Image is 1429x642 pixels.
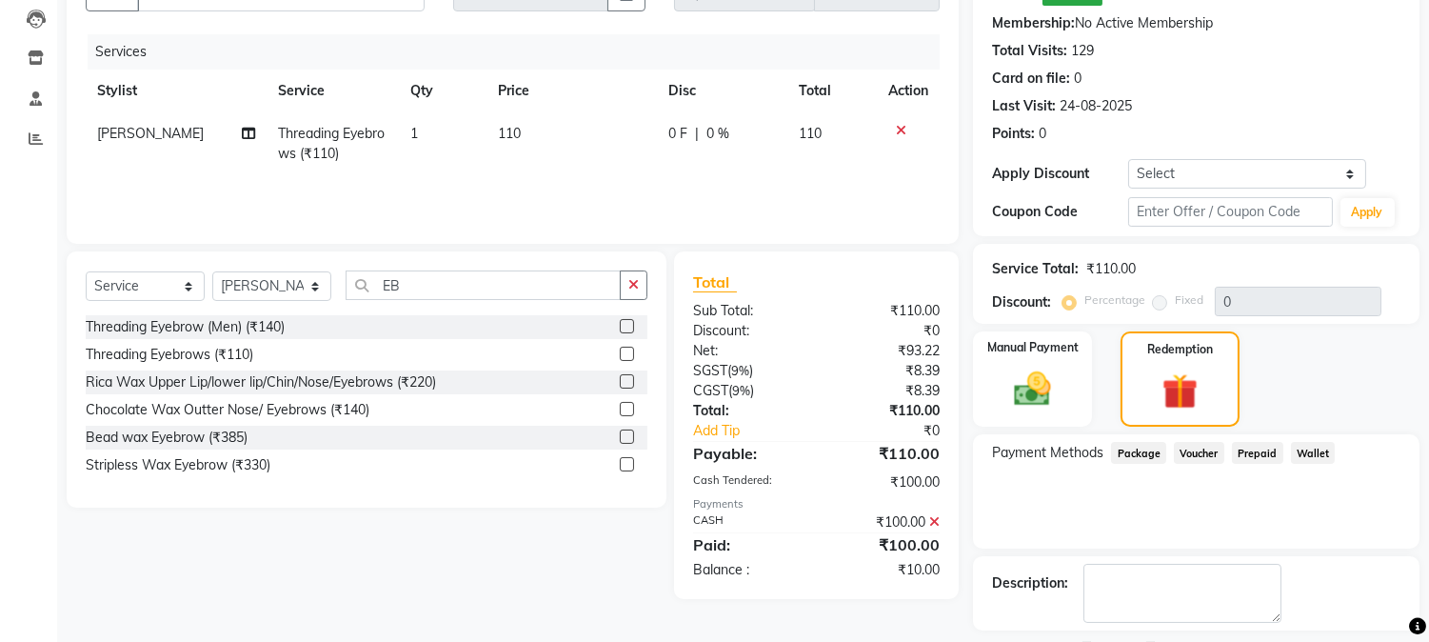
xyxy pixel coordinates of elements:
th: Action [877,70,940,112]
span: 1 [410,125,418,142]
div: ( ) [679,361,817,381]
div: Points: [992,124,1035,144]
img: _gift.svg [1151,370,1208,413]
div: Description: [992,573,1068,593]
div: Threading Eyebrow (Men) (₹140) [86,317,285,337]
div: Discount: [992,292,1051,312]
div: Membership: [992,13,1075,33]
div: ₹8.39 [817,381,955,401]
div: 0 [1039,124,1046,144]
div: Discount: [679,321,817,341]
div: Chocolate Wax Outter Nose/ Eyebrows (₹140) [86,400,369,420]
div: Balance : [679,560,817,580]
div: Paid: [679,533,817,556]
div: Payable: [679,442,817,465]
div: Net: [679,341,817,361]
span: 110 [800,125,823,142]
span: Voucher [1174,442,1224,464]
div: Apply Discount [992,164,1128,184]
th: Stylist [86,70,268,112]
button: Apply [1340,198,1395,227]
div: 129 [1071,41,1094,61]
div: ₹110.00 [817,442,955,465]
div: Coupon Code [992,202,1128,222]
span: 110 [498,125,521,142]
div: Sub Total: [679,301,817,321]
span: | [695,124,699,144]
span: 9% [731,363,749,378]
img: _cash.svg [1002,368,1062,411]
span: CGST [693,382,728,399]
label: Manual Payment [987,339,1079,356]
div: ₹110.00 [817,401,955,421]
span: [PERSON_NAME] [97,125,204,142]
label: Redemption [1147,341,1213,358]
th: Disc [657,70,787,112]
th: Price [486,70,657,112]
span: Threading Eyebrows (₹110) [279,125,386,162]
div: Payments [693,496,940,512]
div: ₹93.22 [817,341,955,361]
div: Cash Tendered: [679,472,817,492]
div: No Active Membership [992,13,1400,33]
div: Card on file: [992,69,1070,89]
input: Search or Scan [346,271,621,300]
div: Service Total: [992,259,1079,279]
th: Qty [399,70,486,112]
div: ₹0 [817,321,955,341]
span: Package [1111,442,1166,464]
span: 0 % [706,124,729,144]
a: Add Tip [679,421,840,441]
div: Stripless Wax Eyebrow (₹330) [86,455,270,475]
div: ₹0 [840,421,955,441]
div: CASH [679,512,817,532]
div: ₹100.00 [817,472,955,492]
div: ₹8.39 [817,361,955,381]
label: Percentage [1084,291,1145,309]
div: Total Visits: [992,41,1067,61]
div: Threading Eyebrows (₹110) [86,345,253,365]
span: Prepaid [1232,442,1283,464]
th: Service [268,70,400,112]
div: ₹10.00 [817,560,955,580]
div: Bead wax Eyebrow (₹385) [86,428,248,448]
div: Total: [679,401,817,421]
div: Last Visit: [992,96,1056,116]
div: ₹110.00 [817,301,955,321]
span: Total [693,272,737,292]
label: Fixed [1175,291,1203,309]
span: Payment Methods [992,443,1103,463]
span: 0 F [668,124,687,144]
div: 0 [1074,69,1082,89]
div: ₹100.00 [817,512,955,532]
div: Rica Wax Upper Lip/lower lip/Chin/Nose/Eyebrows (₹220) [86,372,436,392]
div: ( ) [679,381,817,401]
div: 24-08-2025 [1060,96,1132,116]
div: ₹100.00 [817,533,955,556]
input: Enter Offer / Coupon Code [1128,197,1332,227]
span: 9% [732,383,750,398]
div: ₹110.00 [1086,259,1136,279]
span: SGST [693,362,727,379]
div: Services [88,34,954,70]
span: Wallet [1291,442,1336,464]
th: Total [788,70,878,112]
